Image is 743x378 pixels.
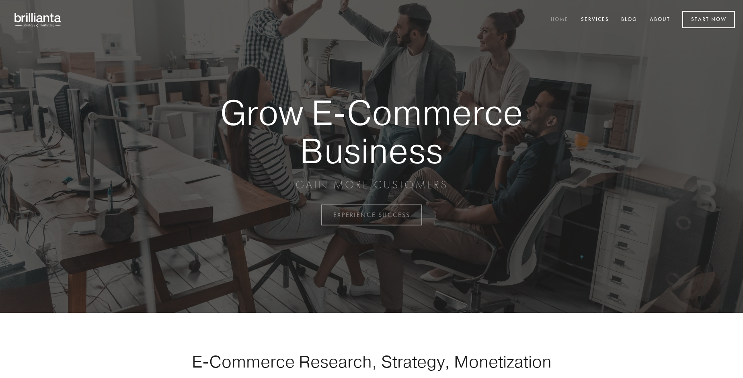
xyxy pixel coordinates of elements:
a: Services [576,13,614,27]
a: About [644,13,675,27]
a: EXPERIENCE SUCCESS [321,204,422,225]
a: Start Now [682,11,735,28]
strong: Grow E-Commerce Business [192,93,551,169]
a: Home [546,13,574,27]
a: Blog [616,13,642,27]
img: brillianta - research, strategy, marketing [8,8,68,31]
p: GAIN MORE CUSTOMERS [192,178,551,192]
h1: E-Commerce Research, Strategy, Monetization [166,351,577,372]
